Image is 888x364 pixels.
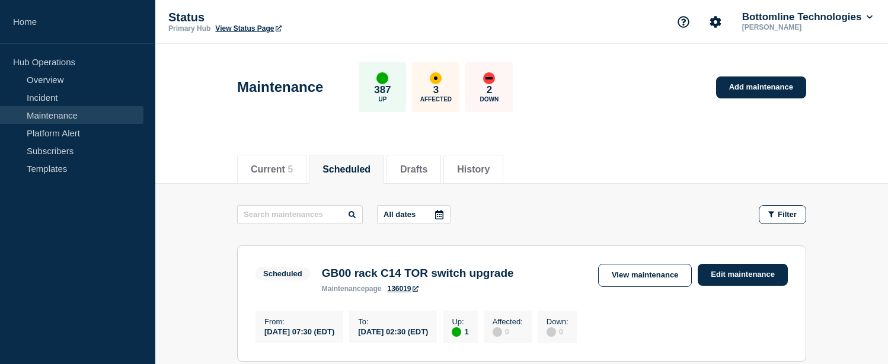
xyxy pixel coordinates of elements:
[322,164,370,175] button: Scheduled
[493,327,502,337] div: disabled
[322,285,365,293] span: maintenance
[547,317,568,326] p: Down :
[264,317,334,326] p: From :
[387,285,418,293] a: 136019
[288,164,293,174] span: 5
[264,326,334,336] div: [DATE] 07:30 (EDT)
[452,326,468,337] div: 1
[215,24,281,33] a: View Status Page
[457,164,490,175] button: History
[168,11,405,24] p: Status
[452,317,468,326] p: Up :
[716,76,806,98] a: Add maintenance
[358,317,428,326] p: To :
[493,317,523,326] p: Affected :
[740,11,875,23] button: Bottomline Technologies
[483,72,495,84] div: down
[480,96,499,103] p: Down
[251,164,293,175] button: Current 5
[237,205,363,224] input: Search maintenances
[430,72,442,84] div: affected
[322,267,514,280] h3: GB00 rack C14 TOR switch upgrade
[547,326,568,337] div: 0
[740,23,863,31] p: [PERSON_NAME]
[377,205,451,224] button: All dates
[759,205,806,224] button: Filter
[420,96,452,103] p: Affected
[493,326,523,337] div: 0
[376,72,388,84] div: up
[237,79,323,95] h1: Maintenance
[547,327,556,337] div: disabled
[378,96,386,103] p: Up
[168,24,210,33] p: Primary Hub
[598,264,692,287] a: View maintenance
[400,164,427,175] button: Drafts
[703,9,728,34] button: Account settings
[778,210,797,219] span: Filter
[433,84,439,96] p: 3
[322,285,382,293] p: page
[698,264,788,286] a: Edit maintenance
[374,84,391,96] p: 387
[487,84,492,96] p: 2
[384,210,416,219] p: All dates
[263,269,302,278] div: Scheduled
[358,326,428,336] div: [DATE] 02:30 (EDT)
[671,9,696,34] button: Support
[452,327,461,337] div: up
